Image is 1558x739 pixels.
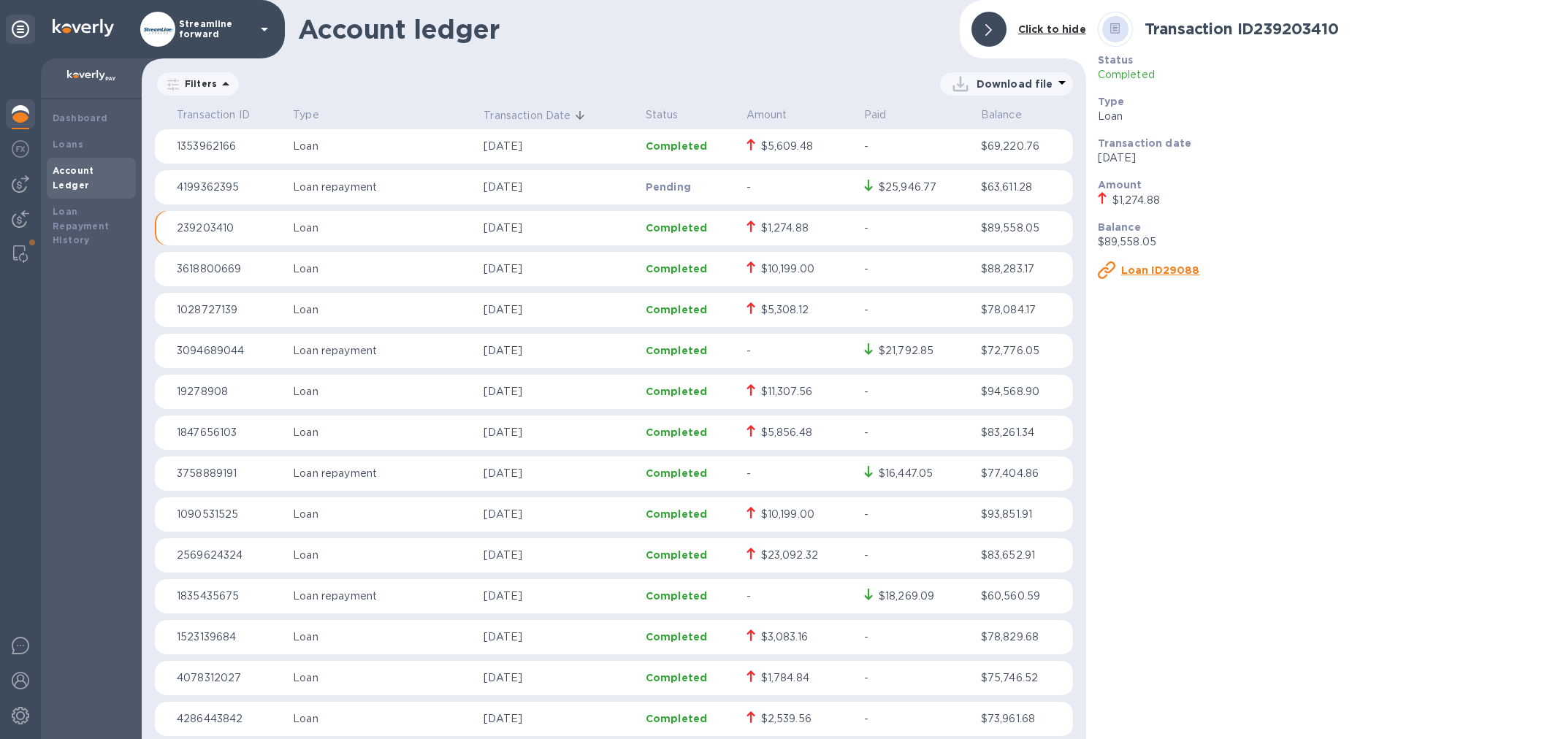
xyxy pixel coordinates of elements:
b: Dashboard [53,112,108,123]
p: Completed [646,507,735,521]
p: - [864,139,969,154]
p: Completed [646,548,735,562]
div: $1,784.84 [761,670,809,686]
p: 4199362395 [177,180,281,195]
p: 1090531525 [177,507,281,522]
b: Transaction date [1098,137,1191,149]
div: $5,609.48 [761,139,813,154]
p: - [746,343,852,359]
p: 3758889191 [177,466,281,481]
p: - [864,302,969,318]
p: Completed [1098,67,1546,83]
p: Loan repayment [293,343,472,359]
p: $83,261.34 [981,425,1067,440]
h1: Account ledger [298,14,948,45]
p: Completed [646,221,735,235]
p: $73,961.68 [981,711,1067,727]
p: [DATE] [484,384,633,399]
div: $10,199.00 [761,261,814,277]
p: - [864,507,969,522]
p: Loan [293,384,472,399]
p: - [864,261,969,277]
div: $10,199.00 [761,507,814,522]
p: $89,558.05 [1098,234,1546,250]
p: Transaction ID [177,107,281,123]
p: Completed [646,670,735,685]
p: 1835435675 [177,589,281,604]
p: Loan [293,629,472,645]
p: 1028727139 [177,302,281,318]
p: Completed [646,466,735,480]
div: $16,447.05 [879,466,933,481]
div: $25,946.77 [879,180,936,195]
p: Loan [293,670,472,686]
p: [DATE] [484,466,633,481]
div: $5,308.12 [761,302,809,318]
p: [DATE] [484,139,633,154]
p: Completed [646,711,735,726]
p: - [746,180,852,195]
p: Completed [646,139,735,153]
p: Paid [864,107,969,123]
p: Completed [646,302,735,317]
p: Loan [293,139,472,154]
img: Logo [53,19,114,37]
p: Loan repayment [293,180,472,195]
p: Loan [293,221,472,236]
p: Type [293,107,472,123]
p: [DATE] [1098,150,1546,166]
p: [DATE] [484,629,633,645]
b: Status [1098,54,1134,66]
p: [DATE] [484,548,633,563]
p: $89,558.05 [981,221,1067,236]
p: Loan [293,548,472,563]
img: Foreign exchange [12,140,29,158]
p: Loan repayment [293,466,472,481]
p: 2569624324 [177,548,281,563]
p: Loan [293,302,472,318]
p: $78,084.17 [981,302,1067,318]
p: Balance [981,107,1067,123]
p: - [746,466,852,481]
p: [DATE] [484,302,633,318]
div: $2,539.56 [761,711,812,727]
p: [DATE] [484,261,633,277]
p: - [864,711,969,727]
p: $63,611.28 [981,180,1067,195]
p: Completed [646,343,735,358]
p: $77,404.86 [981,466,1067,481]
p: $88,283.17 [981,261,1067,277]
p: 1847656103 [177,425,281,440]
p: 1523139684 [177,629,281,645]
p: 3094689044 [177,343,281,359]
p: Amount [746,107,852,123]
div: $23,092.32 [761,548,818,563]
p: Completed [646,629,735,644]
p: - [864,425,969,440]
p: [DATE] [484,425,633,440]
b: Click to hide [1018,23,1086,35]
p: $60,560.59 [981,589,1067,604]
u: Loan ID29088 [1121,264,1200,276]
p: $75,746.52 [981,670,1067,686]
p: $83,652.91 [981,548,1067,563]
b: Amount [1098,179,1142,191]
p: Loan [1098,109,1546,124]
p: Loan [293,711,472,727]
p: Pending [646,180,735,194]
p: Streamline forward [179,19,252,39]
div: Unpin categories [6,15,35,44]
span: Transaction Date [484,108,589,123]
p: - [864,384,969,399]
p: Loan [293,507,472,522]
p: - [864,629,969,645]
p: Completed [646,589,735,603]
p: Completed [646,425,735,440]
div: $21,792.85 [879,343,933,359]
p: $69,220.76 [981,139,1067,154]
p: [DATE] [484,221,633,236]
div: $3,083.16 [761,629,808,645]
p: 3618800669 [177,261,281,277]
p: $72,776.05 [981,343,1067,359]
p: [DATE] [484,507,633,522]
